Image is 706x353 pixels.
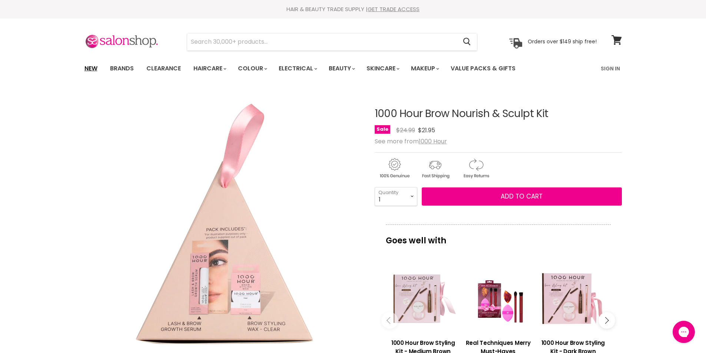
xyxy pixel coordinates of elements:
a: Clearance [141,61,186,76]
p: Orders over $149 ship free! [528,38,597,45]
a: Beauty [323,61,359,76]
a: GET TRADE ACCESS [368,5,420,13]
a: 1000 Hour [419,137,447,146]
img: returns.gif [456,157,495,180]
select: Quantity [375,187,417,206]
div: HAIR & BEAUTY TRADE SUPPLY | [75,6,631,13]
span: See more from [375,137,447,146]
img: shipping.gif [415,157,455,180]
form: Product [187,33,477,51]
button: Search [457,33,477,50]
a: Skincare [361,61,404,76]
a: New [79,61,103,76]
a: Electrical [273,61,322,76]
ul: Main menu [79,58,559,79]
nav: Main [75,58,631,79]
span: Add to cart [501,192,543,201]
span: Sale [375,125,390,134]
img: genuine.gif [375,157,414,180]
span: $21.95 [418,126,435,134]
a: Colour [232,61,272,76]
h1: 1000 Hour Brow Nourish & Sculpt Kit [375,108,622,120]
input: Search [187,33,457,50]
a: Haircare [188,61,231,76]
button: Add to cart [422,187,622,206]
a: Value Packs & Gifts [445,61,521,76]
span: $24.99 [396,126,415,134]
a: Brands [105,61,139,76]
iframe: Gorgias live chat messenger [669,318,699,346]
a: Makeup [405,61,444,76]
a: Sign In [596,61,624,76]
p: Goes well with [386,224,611,249]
